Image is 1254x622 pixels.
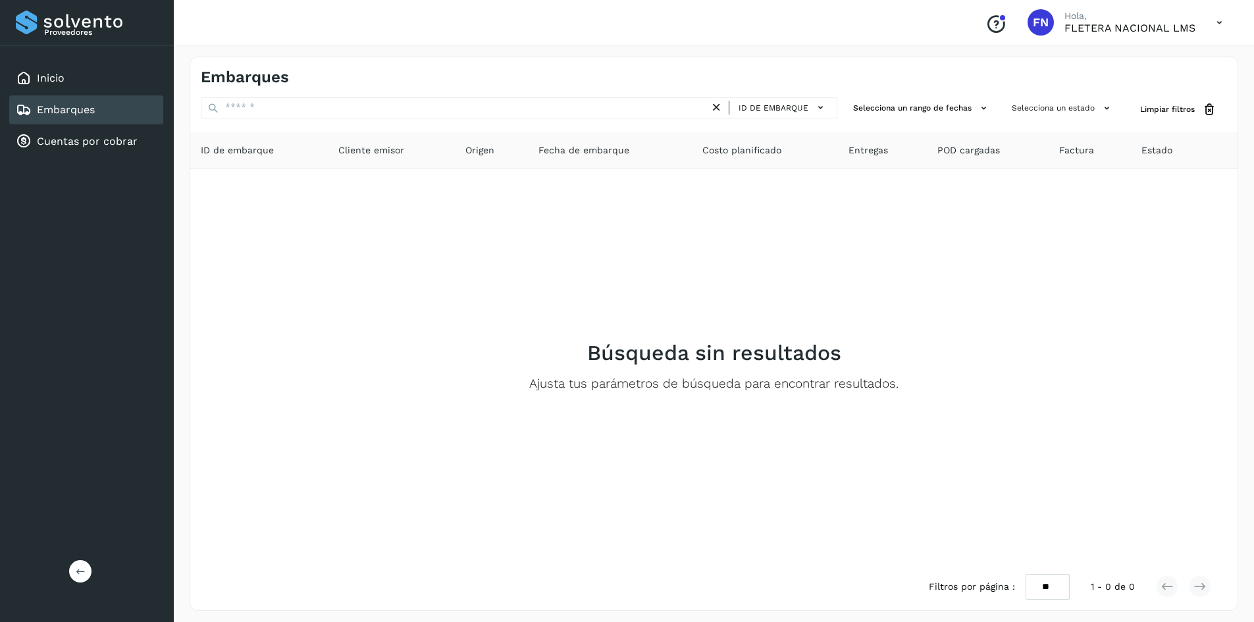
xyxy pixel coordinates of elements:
div: Embarques [9,95,163,124]
span: Costo planificado [702,143,781,157]
span: Limpiar filtros [1140,103,1195,115]
button: Selecciona un rango de fechas [848,97,996,119]
span: Origen [465,143,494,157]
a: Inicio [37,72,65,84]
p: Hola, [1064,11,1195,22]
span: Cliente emisor [338,143,404,157]
h4: Embarques [201,68,289,87]
p: FLETERA NACIONAL LMS [1064,22,1195,34]
div: Cuentas por cobrar [9,127,163,156]
a: Cuentas por cobrar [37,135,138,147]
button: Selecciona un estado [1006,97,1119,119]
span: Estado [1141,143,1172,157]
span: Filtros por página : [929,580,1015,594]
a: Embarques [37,103,95,116]
h2: Búsqueda sin resultados [587,340,841,365]
span: Factura [1059,143,1094,157]
span: Entregas [849,143,888,157]
span: Fecha de embarque [538,143,629,157]
span: ID de embarque [201,143,274,157]
span: 1 - 0 de 0 [1091,580,1135,594]
p: Proveedores [44,28,158,37]
span: POD cargadas [937,143,1000,157]
p: Ajusta tus parámetros de búsqueda para encontrar resultados. [529,376,899,392]
button: ID de embarque [735,98,831,117]
div: Inicio [9,64,163,93]
button: Limpiar filtros [1130,97,1227,122]
span: ID de embarque [739,102,808,114]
